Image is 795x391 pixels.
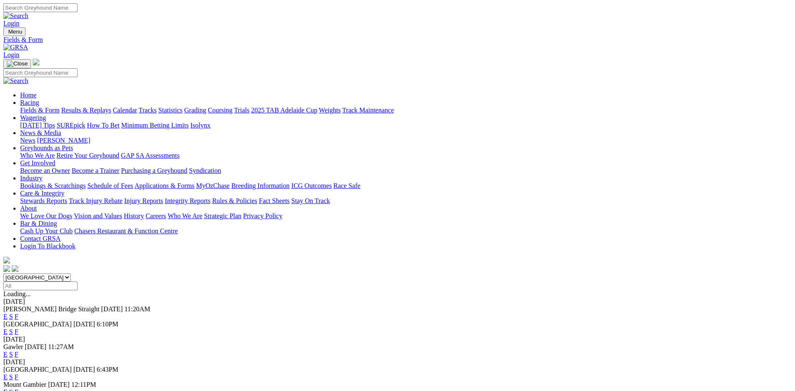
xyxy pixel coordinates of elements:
[3,51,19,58] a: Login
[87,122,120,129] a: How To Bet
[204,212,241,219] a: Strategic Plan
[20,175,42,182] a: Industry
[139,107,157,114] a: Tracks
[259,197,290,204] a: Fact Sheets
[3,321,72,328] span: [GEOGRAPHIC_DATA]
[342,107,394,114] a: Track Maintenance
[20,235,60,242] a: Contact GRSA
[291,197,330,204] a: Stay On Track
[97,321,119,328] span: 6:10PM
[291,182,331,189] a: ICG Outcomes
[20,167,792,175] div: Get Involved
[9,351,13,358] a: S
[15,373,18,381] a: F
[72,167,119,174] a: Become a Trainer
[208,107,233,114] a: Coursing
[20,107,792,114] div: Racing
[333,182,360,189] a: Race Safe
[3,351,8,358] a: E
[145,212,166,219] a: Careers
[3,282,78,290] input: Select date
[234,107,249,114] a: Trials
[158,107,183,114] a: Statistics
[8,29,22,35] span: Menu
[15,313,18,320] a: F
[9,328,13,335] a: S
[165,197,210,204] a: Integrity Reports
[124,305,150,313] span: 11:20AM
[20,220,57,227] a: Bar & Dining
[3,265,10,272] img: facebook.svg
[74,212,122,219] a: Vision and Values
[57,152,119,159] a: Retire Your Greyhound
[20,197,792,205] div: Care & Integrity
[168,212,202,219] a: Who We Are
[113,107,137,114] a: Calendar
[135,182,194,189] a: Applications & Forms
[20,137,35,144] a: News
[124,197,163,204] a: Injury Reports
[212,197,257,204] a: Rules & Policies
[20,212,792,220] div: About
[20,227,73,235] a: Cash Up Your Club
[3,381,47,388] span: Mount Gambier
[196,182,230,189] a: MyOzChase
[3,305,99,313] span: [PERSON_NAME] Bridge Straight
[121,167,187,174] a: Purchasing a Greyhound
[20,197,67,204] a: Stewards Reports
[69,197,122,204] a: Track Injury Rebate
[37,137,90,144] a: [PERSON_NAME]
[20,152,55,159] a: Who We Are
[71,381,96,388] span: 12:11PM
[3,358,792,366] div: [DATE]
[243,212,282,219] a: Privacy Policy
[319,107,341,114] a: Weights
[189,167,221,174] a: Syndication
[231,182,290,189] a: Breeding Information
[184,107,206,114] a: Grading
[190,122,210,129] a: Isolynx
[20,114,46,121] a: Wagering
[12,265,18,272] img: twitter.svg
[3,3,78,12] input: Search
[20,159,55,167] a: Get Involved
[20,129,61,136] a: News & Media
[3,336,792,343] div: [DATE]
[9,313,13,320] a: S
[121,122,189,129] a: Minimum Betting Limits
[33,59,39,65] img: logo-grsa-white.png
[61,107,111,114] a: Results & Replays
[3,12,28,20] img: Search
[20,152,792,159] div: Greyhounds as Pets
[20,122,792,129] div: Wagering
[3,298,792,305] div: [DATE]
[73,366,95,373] span: [DATE]
[20,99,39,106] a: Racing
[25,343,47,350] span: [DATE]
[3,373,8,381] a: E
[20,212,72,219] a: We Love Our Dogs
[101,305,123,313] span: [DATE]
[48,343,74,350] span: 11:27AM
[3,59,31,68] button: Toggle navigation
[7,60,28,67] img: Close
[20,167,70,174] a: Become an Owner
[3,27,26,36] button: Toggle navigation
[3,20,19,27] a: Login
[20,107,60,114] a: Fields & Form
[3,313,8,320] a: E
[3,290,31,297] span: Loading...
[15,328,18,335] a: F
[87,182,133,189] a: Schedule of Fees
[20,205,37,212] a: About
[15,351,18,358] a: F
[3,36,792,44] a: Fields & Form
[20,190,65,197] a: Care & Integrity
[57,122,85,129] a: SUREpick
[124,212,144,219] a: History
[3,44,28,51] img: GRSA
[3,343,23,350] span: Gawler
[97,366,119,373] span: 6:43PM
[48,381,70,388] span: [DATE]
